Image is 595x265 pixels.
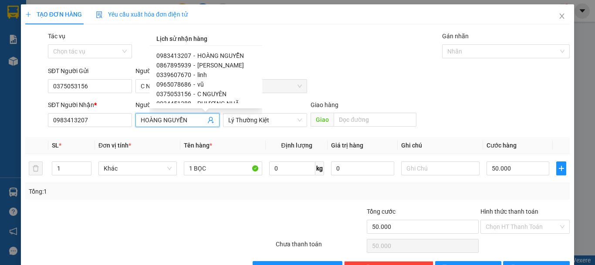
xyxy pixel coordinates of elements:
button: Close [550,4,574,29]
button: plus [556,161,566,175]
span: kg [315,161,324,175]
span: Cước hàng [487,142,517,149]
div: Tổng: 1 [29,187,230,196]
span: - [193,52,195,59]
div: SĐT Người Nhận [48,100,132,110]
div: Người gửi [135,66,220,76]
span: HOÀNG NGUYỄN [197,52,244,59]
span: PHƯƠNG NHÃ [197,100,239,107]
span: - [193,100,195,107]
span: user-add [207,117,214,124]
span: - [193,81,195,88]
span: Tên hàng [184,142,212,149]
input: VD: Bàn, Ghế [184,161,262,175]
span: Khác [104,162,172,175]
span: - [193,71,195,78]
span: TẠO ĐƠN HÀNG [25,11,82,18]
span: close [558,13,565,20]
div: SĐT Người Gửi [48,66,132,76]
span: linh [197,71,207,78]
input: Ghi Chú [401,161,480,175]
span: plus [557,165,566,172]
input: 0 [331,161,394,175]
span: SL [52,142,59,149]
input: Dọc đường [334,113,416,127]
label: Gán nhãn [442,33,469,40]
button: delete [29,161,43,175]
span: vũ [197,81,204,88]
div: Lịch sử nhận hàng [149,32,262,46]
span: 0934451288 [156,100,191,107]
span: T.T Kà Tum [228,80,302,93]
div: VP gửi [223,66,307,76]
span: Định lượng [281,142,312,149]
th: Ghi chú [398,137,483,154]
span: Giao [311,113,334,127]
span: 0867895939 [156,62,191,69]
span: Lý Thường Kiệt [228,114,302,127]
div: Người nhận [135,100,220,110]
span: - [193,91,195,97]
span: [PERSON_NAME] [197,62,244,69]
span: Giao hàng [311,101,338,108]
span: 0983413207 [156,52,191,59]
div: Chưa thanh toán [275,239,366,255]
span: plus [25,11,31,17]
img: icon [96,11,103,18]
span: - [193,62,195,69]
label: Tác vụ [48,33,65,40]
span: 0375053156 [156,91,191,97]
span: Tổng cước [367,208,396,215]
span: 0339607670 [156,71,191,78]
span: Đơn vị tính [98,142,131,149]
label: Hình thức thanh toán [480,208,538,215]
span: Giá trị hàng [331,142,363,149]
span: Yêu cầu xuất hóa đơn điện tử [96,11,188,18]
span: 0965078686 [156,81,191,88]
span: C NGUYÊN [197,91,227,97]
